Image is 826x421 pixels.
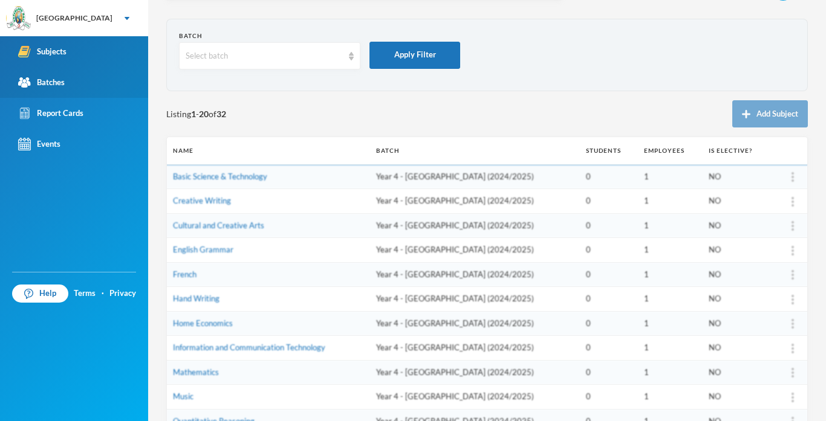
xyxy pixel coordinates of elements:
[109,288,136,300] a: Privacy
[792,344,794,353] img: more_vert
[166,108,226,120] span: Listing - of
[173,367,219,377] a: Mathematics
[638,360,703,385] td: 1
[580,311,638,336] td: 0
[638,385,703,410] td: 1
[580,385,638,410] td: 0
[580,164,638,189] td: 0
[173,318,233,328] a: Home Economics
[703,137,772,164] th: Is Elective?
[638,189,703,214] td: 1
[703,336,772,361] td: NO
[580,262,638,287] td: 0
[703,164,772,189] td: NO
[18,76,65,89] div: Batches
[179,31,360,40] div: Batch
[638,238,703,263] td: 1
[638,287,703,312] td: 1
[370,336,580,361] td: Year 4 - [GEOGRAPHIC_DATA] (2024/2025)
[199,109,209,119] b: 20
[638,311,703,336] td: 1
[703,385,772,410] td: NO
[173,294,220,303] a: Hand Writing
[580,287,638,312] td: 0
[173,196,231,205] a: Creative Writing
[792,221,794,231] img: more_vert
[638,213,703,238] td: 1
[36,13,112,24] div: [GEOGRAPHIC_DATA]
[173,342,325,352] a: Information and Communication Technology
[18,107,83,120] div: Report Cards
[792,172,794,182] img: more_vert
[580,137,638,164] th: Students
[370,262,580,287] td: Year 4 - [GEOGRAPHIC_DATA] (2024/2025)
[580,189,638,214] td: 0
[703,360,772,385] td: NO
[792,246,794,255] img: more_vert
[18,45,67,58] div: Subjects
[792,270,794,280] img: more_vert
[186,50,343,62] div: Select batch
[792,295,794,304] img: more_vert
[703,213,772,238] td: NO
[370,287,580,312] td: Year 4 - [GEOGRAPHIC_DATA] (2024/2025)
[703,311,772,336] td: NO
[7,7,31,31] img: logo
[792,197,794,207] img: more_vert
[580,238,638,263] td: 0
[369,42,460,69] button: Apply Filter
[703,238,772,263] td: NO
[792,393,794,402] img: more_vert
[370,189,580,214] td: Year 4 - [GEOGRAPHIC_DATA] (2024/2025)
[638,164,703,189] td: 1
[370,385,580,410] td: Year 4 - [GEOGRAPHIC_DATA] (2024/2025)
[792,319,794,329] img: more_vert
[580,336,638,361] td: 0
[638,137,703,164] th: Employees
[792,368,794,378] img: more_vert
[74,288,96,300] a: Terms
[18,138,60,150] div: Events
[12,284,68,303] a: Help
[370,137,580,164] th: Batch
[102,288,104,300] div: ·
[638,336,703,361] td: 1
[370,311,580,336] td: Year 4 - [GEOGRAPHIC_DATA] (2024/2025)
[167,137,370,164] th: Name
[173,245,233,254] a: English Grammar
[191,109,196,119] b: 1
[703,262,772,287] td: NO
[703,287,772,312] td: NO
[173,269,197,279] a: French
[638,262,703,287] td: 1
[580,213,638,238] td: 0
[173,220,264,230] a: Cultural and Creative Arts
[216,109,226,119] b: 32
[370,164,580,189] td: Year 4 - [GEOGRAPHIC_DATA] (2024/2025)
[703,189,772,214] td: NO
[580,360,638,385] td: 0
[370,360,580,385] td: Year 4 - [GEOGRAPHIC_DATA] (2024/2025)
[173,391,193,401] a: Music
[173,172,267,181] a: Basic Science & Technology
[732,100,808,127] button: Add Subject
[370,238,580,263] td: Year 4 - [GEOGRAPHIC_DATA] (2024/2025)
[370,213,580,238] td: Year 4 - [GEOGRAPHIC_DATA] (2024/2025)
